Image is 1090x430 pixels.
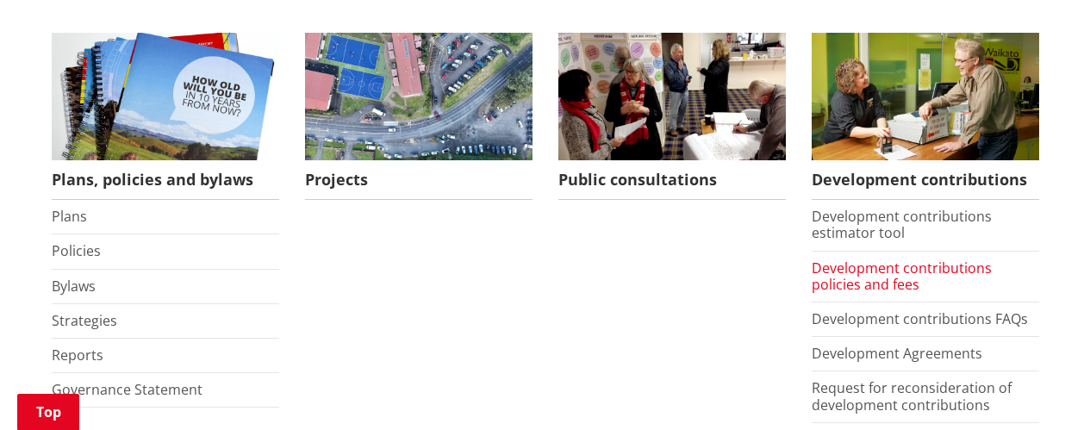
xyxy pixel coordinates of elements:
a: Development contributions FAQs [812,309,1028,328]
span: Projects [305,160,533,200]
iframe: Messenger Launcher [1011,358,1073,420]
img: Fees [812,33,1039,161]
a: public-consultations Public consultations [558,33,786,201]
a: Governance Statement [52,380,202,399]
a: We produce a number of plans, policies and bylaws including the Long Term Plan Plans, policies an... [52,33,279,201]
span: Development contributions [812,160,1039,200]
a: Policies [52,241,101,260]
a: Bylaws [52,277,96,296]
a: Plans [52,207,87,226]
a: Reports [52,346,103,365]
span: Public consultations [558,160,786,200]
img: Long Term Plan [52,33,279,161]
a: FInd out more about fees and fines here Development contributions [812,33,1039,201]
a: Strategies [52,311,117,330]
a: Development contributions policies and fees [812,259,992,294]
img: DJI_0336 [305,33,533,161]
a: Projects [305,33,533,201]
a: Top [17,394,79,430]
span: Plans, policies and bylaws [52,160,279,200]
a: Development Agreements [812,344,982,363]
a: Development contributions estimator tool [812,207,992,242]
a: Request for reconsideration of development contributions [812,378,1012,414]
img: public-consultations [558,33,786,161]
